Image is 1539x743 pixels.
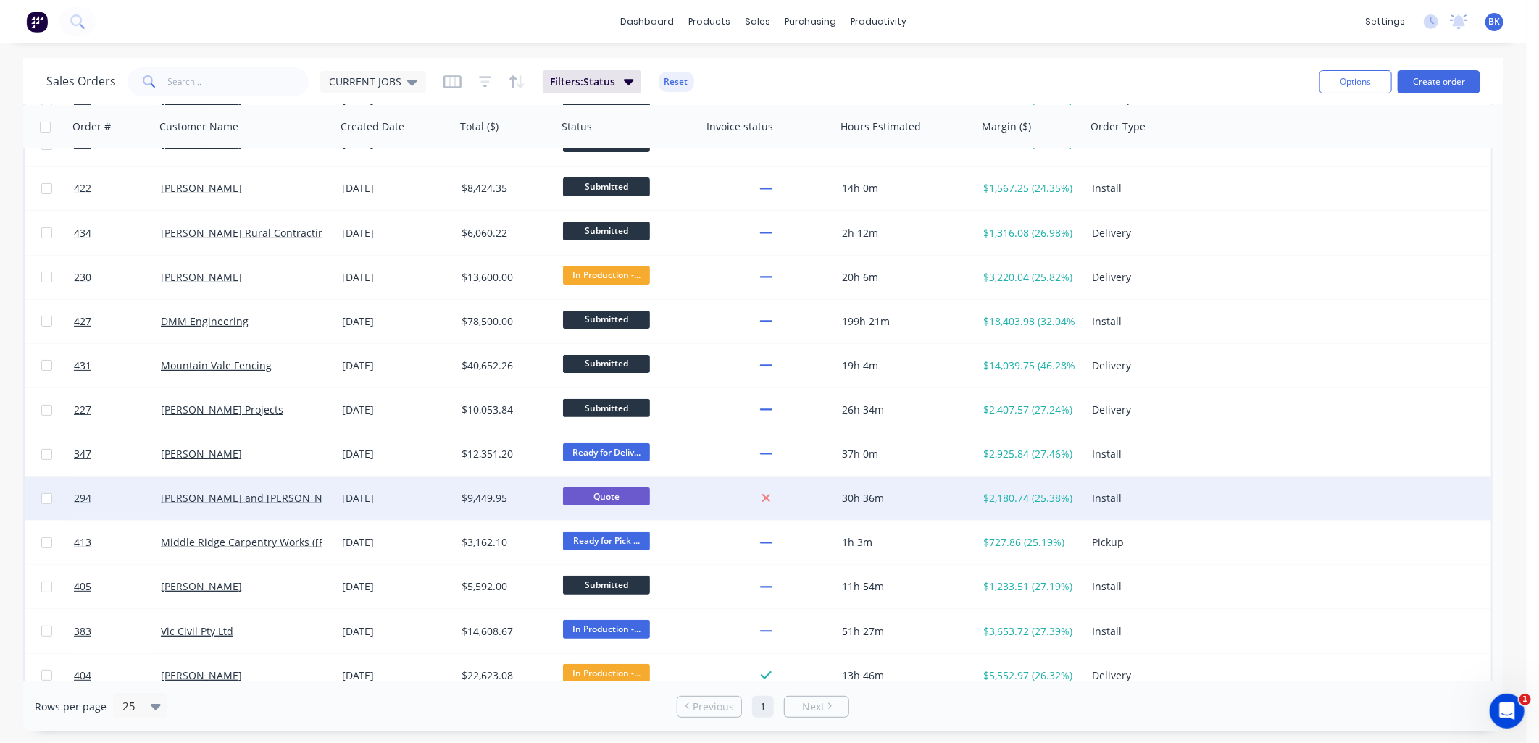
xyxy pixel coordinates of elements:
span: 1 [1519,694,1531,705]
a: Page 1 is your current page [752,696,774,718]
div: Pickup [1092,535,1181,550]
div: Created Date [341,119,404,134]
div: productivity [843,11,914,33]
span: Ready for Deliv... [563,443,650,461]
div: 13h 46m [842,668,965,683]
span: Previous [693,700,734,714]
ul: Pagination [671,696,855,718]
span: Submitted [563,355,650,373]
div: Install [1092,491,1181,505]
div: Install [1092,447,1181,461]
div: $1,233.51 (27.19%) [983,579,1075,594]
div: [DATE] [342,181,450,196]
div: Delivery [1092,403,1181,417]
h1: Sales Orders [46,75,116,88]
div: $3,653.72 (27.39%) [983,624,1075,639]
div: $22,623.08 [462,668,547,683]
div: products [681,11,738,33]
span: 230 [74,270,91,285]
a: [PERSON_NAME] [161,181,242,195]
div: 51h 27m [842,624,965,639]
div: [DATE] [342,624,450,639]
div: $2,180.74 (25.38%) [983,491,1075,505]
div: 26h 34m [842,403,965,417]
div: 11h 54m [842,579,965,594]
div: $78,500.00 [462,314,547,329]
div: $2,407.57 (27.24%) [983,403,1075,417]
div: $9,449.95 [462,491,547,505]
div: Customer Name [159,119,238,134]
span: CURRENT JOBS [329,74,401,89]
button: Options [1319,70,1392,93]
span: Rows per page [35,700,107,714]
div: settings [1358,11,1412,33]
div: Install [1092,624,1181,639]
span: Ready for Pick ... [563,532,650,550]
span: In Production -... [563,266,650,284]
div: Margin ($) [982,119,1031,134]
img: Factory [26,11,48,33]
span: 294 [74,491,91,505]
div: Delivery [1092,270,1181,285]
span: 434 [74,226,91,240]
span: Submitted [563,576,650,594]
a: dashboard [613,11,681,33]
span: Filters: Status [550,75,615,89]
div: 199h 21m [842,314,965,329]
a: [PERSON_NAME] and [PERSON_NAME] [161,491,348,505]
a: Previous page [677,700,741,714]
div: Install [1092,181,1181,196]
div: Hours Estimated [841,119,921,134]
a: [PERSON_NAME] [161,447,242,461]
a: 230 [74,256,161,299]
iframe: Intercom live chat [1490,694,1525,729]
div: [DATE] [342,403,450,417]
div: purchasing [777,11,843,33]
a: Middle Ridge Carpentry Works ([PERSON_NAME]) [161,535,399,549]
div: 37h 0m [842,447,965,461]
div: [DATE] [342,579,450,594]
a: [PERSON_NAME] Projects [161,403,283,416]
div: Install [1092,314,1181,329]
div: $18,403.98 (32.04%) [983,314,1075,329]
div: $40,652.26 [462,358,547,373]
div: Invoice status [706,119,773,134]
div: $1,316.08 (26.98%) [983,226,1075,240]
span: 431 [74,358,91,373]
a: 405 [74,565,161,608]
span: Submitted [563,311,650,329]
a: Vic Civil Pty Ltd [161,624,233,638]
span: 413 [74,535,91,550]
div: $5,552.97 (26.32%) [983,668,1075,683]
span: 405 [74,579,91,594]
div: [DATE] [342,226,450,240]
span: 347 [74,447,91,461]
div: [DATE] [342,668,450,683]
a: 294 [74,477,161,520]
div: [DATE] [342,491,450,505]
span: 383 [74,624,91,639]
div: $3,220.04 (25.82%) [983,270,1075,285]
div: [DATE] [342,358,450,373]
div: $12,351.20 [462,447,547,461]
div: Order # [72,119,111,134]
a: Next page [785,700,848,714]
span: 427 [74,314,91,329]
a: 422 [74,167,161,210]
div: $5,592.00 [462,579,547,594]
a: 227 [74,388,161,432]
div: $10,053.84 [462,403,547,417]
a: [PERSON_NAME] [161,668,242,682]
span: BK [1489,15,1501,28]
span: Next [802,700,825,714]
div: [DATE] [342,314,450,329]
span: 227 [74,403,91,417]
a: 431 [74,344,161,387]
div: $13,600.00 [462,270,547,285]
span: Submitted [563,399,650,417]
div: Delivery [1092,358,1181,373]
a: [PERSON_NAME] [161,579,242,593]
div: $2,925.84 (27.46%) [983,447,1075,461]
a: 434 [74,211,161,255]
a: DMM Engineering [161,314,249,328]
